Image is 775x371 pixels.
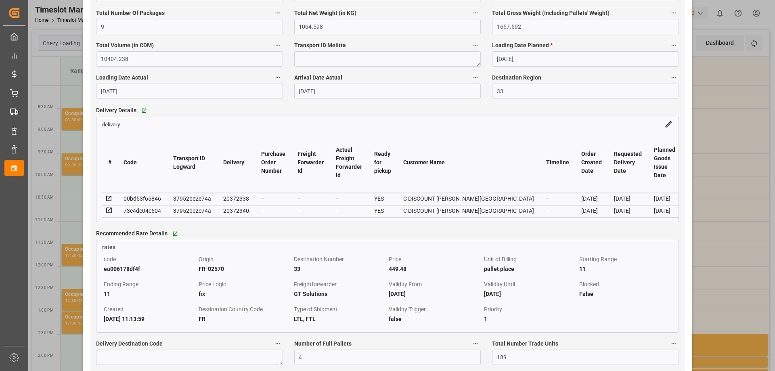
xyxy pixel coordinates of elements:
th: Planned Goods Issue Date [648,132,681,193]
span: Delivery Details [96,106,136,115]
div: Validity Until [484,279,576,289]
div: Priority [484,304,576,314]
button: Total Number Trade Units [668,338,679,349]
th: Requested Delivery Date [608,132,648,193]
div: Freightforwarder [294,279,386,289]
div: 449.48 [389,264,481,274]
div: Created [104,304,196,314]
span: Loading Date Planned [492,41,553,50]
span: Total Number Of Packages [96,9,165,17]
button: Destination Region [668,72,679,83]
button: Number of Full Pallets [470,338,481,349]
div: [DATE] [484,289,576,299]
div: Validity Trigger [389,304,481,314]
div: Destination Number [294,254,386,264]
div: false [389,314,481,324]
div: [DATE] [654,194,675,203]
div: [DATE] [654,206,675,216]
button: Delivery Destination Code [272,338,283,349]
button: Loading Date Planned * [668,40,679,50]
span: Delivery Destination Code [96,340,163,348]
span: Total Volume (in CDM) [96,41,154,50]
div: GT Solutions [294,289,386,299]
th: Ready for pickup [368,132,397,193]
input: DD-MM-YYYY [492,51,679,67]
span: Transport ID Melitta [294,41,346,50]
a: rates [96,240,678,252]
div: Validity From [389,279,481,289]
div: code [104,254,196,264]
div: Price Logic [199,279,291,289]
div: Starting Range [579,254,672,264]
span: Recommended Rate Details [96,229,168,238]
th: Actual Freight Forwarder Id [330,132,368,193]
div: C DISCOUNT [PERSON_NAME][GEOGRAPHIC_DATA] [403,206,534,216]
button: Total Volume (in CDM) [272,40,283,50]
th: # [102,132,117,193]
th: Freight Forwarder Id [291,132,330,193]
button: Total Gross Weight (Including Pallets' Weight) [668,8,679,18]
div: 11 [104,289,196,299]
div: -- [336,194,362,203]
div: 20372338 [223,194,249,203]
span: Number of Full Pallets [294,340,352,348]
div: -- [261,194,285,203]
div: [DATE] [581,206,602,216]
div: [DATE] [581,194,602,203]
div: FR-02570 [199,264,291,274]
th: Code [117,132,167,193]
th: Timeline [540,132,575,193]
div: 20372340 [223,206,249,216]
button: Loading Date Actual [272,72,283,83]
div: YES [374,206,391,216]
div: LTL, FTL [294,314,386,324]
div: -- [297,206,324,216]
div: Unit of Billing [484,254,576,264]
div: Blocked [579,279,672,289]
div: Ending Range [104,279,196,289]
th: Order Created Date [575,132,608,193]
input: DD-MM-YYYY [96,84,283,99]
div: -- [546,194,569,203]
div: [DATE] [614,194,642,203]
div: ea006178df4f [104,264,196,274]
span: Total Number Trade Units [492,340,558,348]
div: YES [374,194,391,203]
th: Delivery [217,132,255,193]
span: Total Gross Weight (Including Pallets' Weight) [492,9,610,17]
div: 33 [294,264,386,274]
div: fix [199,289,291,299]
div: 37952be2e74a [173,206,211,216]
span: Total Net Weight (in KG) [294,9,356,17]
div: -- [297,194,324,203]
span: Arrival Date Actual [294,73,342,82]
div: -- [336,206,362,216]
th: Transport ID Logward [167,132,217,193]
div: pallet place [484,264,576,274]
button: Total Number Of Packages [272,8,283,18]
div: [DATE] 11:13:59 [104,314,196,324]
div: Type of Shipment [294,304,386,314]
th: Customer Name [397,132,540,193]
div: FR [199,314,291,324]
button: Transport ID Melitta [470,40,481,50]
div: Destination Country Code [199,304,291,314]
button: Arrival Date Actual [470,72,481,83]
input: DD-MM-YYYY [294,84,481,99]
span: Destination Region [492,73,541,82]
div: False [579,289,672,299]
span: Loading Date Actual [96,73,148,82]
div: -- [546,206,569,216]
div: 73c4dc04e604 [124,206,161,216]
div: [DATE] [389,289,481,299]
div: [DATE] [614,206,642,216]
div: Origin [199,254,291,264]
div: 11 [579,264,672,274]
div: C DISCOUNT [PERSON_NAME][GEOGRAPHIC_DATA] [403,194,534,203]
div: Price [389,254,481,264]
span: rates [102,244,115,250]
button: Total Net Weight (in KG) [470,8,481,18]
a: delivery [102,121,120,127]
div: 37952be2e74a [173,194,211,203]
